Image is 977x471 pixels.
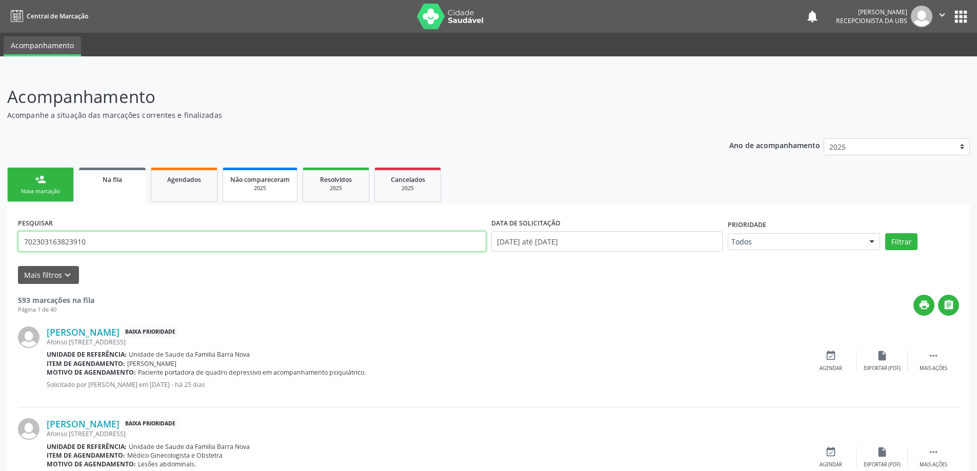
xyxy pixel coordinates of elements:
[943,299,954,311] i: 
[18,266,79,284] button: Mais filtroskeyboard_arrow_down
[47,451,125,460] b: Item de agendamento:
[47,359,125,368] b: Item de agendamento:
[310,185,362,192] div: 2025
[18,295,94,305] strong: 593 marcações na fila
[864,461,901,468] div: Exportar (PDF)
[129,350,250,359] span: Unidade de Saude da Familia Barra Nova
[391,175,425,184] span: Cancelados
[7,84,681,110] p: Acompanhamento
[103,175,122,184] span: Na fila
[820,365,842,372] div: Agendar
[7,110,681,120] p: Acompanhe a situação das marcações correntes e finalizadas
[47,380,805,389] p: Solicitado por [PERSON_NAME] em [DATE] - há 25 dias
[936,9,948,21] i: 
[129,442,250,451] span: Unidade de Saude da Familia Barra Nova
[123,327,177,338] span: Baixa Prioridade
[932,6,952,27] button: 
[920,365,947,372] div: Mais ações
[864,365,901,372] div: Exportar (PDF)
[230,175,290,184] span: Não compareceram
[4,36,81,56] a: Acompanhamento
[62,270,73,281] i: keyboard_arrow_down
[825,446,836,458] i: event_available
[138,460,196,468] span: Lesões abdominais.
[138,368,366,377] span: Paciente portadora de quadro depressivo em acompanhamento psiquiátrico.
[731,237,859,247] span: Todos
[47,350,127,359] b: Unidade de referência:
[911,6,932,27] img: img
[18,418,39,440] img: img
[825,350,836,361] i: event_available
[47,442,127,451] b: Unidade de referência:
[230,185,290,192] div: 2025
[18,326,39,348] img: img
[320,175,352,184] span: Resolvidos
[919,299,930,311] i: print
[952,8,970,26] button: apps
[18,215,53,231] label: PESQUISAR
[47,368,136,377] b: Motivo de agendamento:
[913,295,934,316] button: print
[47,326,119,338] a: [PERSON_NAME]
[47,460,136,468] b: Motivo de agendamento:
[47,338,805,346] div: Afonso [STREET_ADDRESS]
[820,461,842,468] div: Agendar
[7,8,88,25] a: Central de Marcação
[382,185,433,192] div: 2025
[729,138,820,151] p: Ano de acompanhamento
[491,231,723,252] input: Selecione um intervalo
[18,231,486,252] input: Nome, CNS
[167,175,201,184] span: Agendados
[47,418,119,429] a: [PERSON_NAME]
[876,350,888,361] i: insert_drive_file
[18,305,94,314] div: Página 1 de 40
[928,446,939,458] i: 
[938,295,959,316] button: 
[876,446,888,458] i: insert_drive_file
[127,359,176,368] span: [PERSON_NAME]
[728,217,766,233] label: Prioridade
[27,12,88,21] span: Central de Marcação
[127,451,223,460] span: Médico Ginecologista e Obstetra
[15,188,66,195] div: Nova marcação
[836,8,907,16] div: [PERSON_NAME]
[35,174,46,185] div: person_add
[885,233,918,251] button: Filtrar
[805,9,820,24] button: notifications
[491,215,561,231] label: DATA DE SOLICITAÇÃO
[123,419,177,429] span: Baixa Prioridade
[47,429,805,438] div: Afonso [STREET_ADDRESS]
[920,461,947,468] div: Mais ações
[836,16,907,25] span: Recepcionista da UBS
[928,350,939,361] i: 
